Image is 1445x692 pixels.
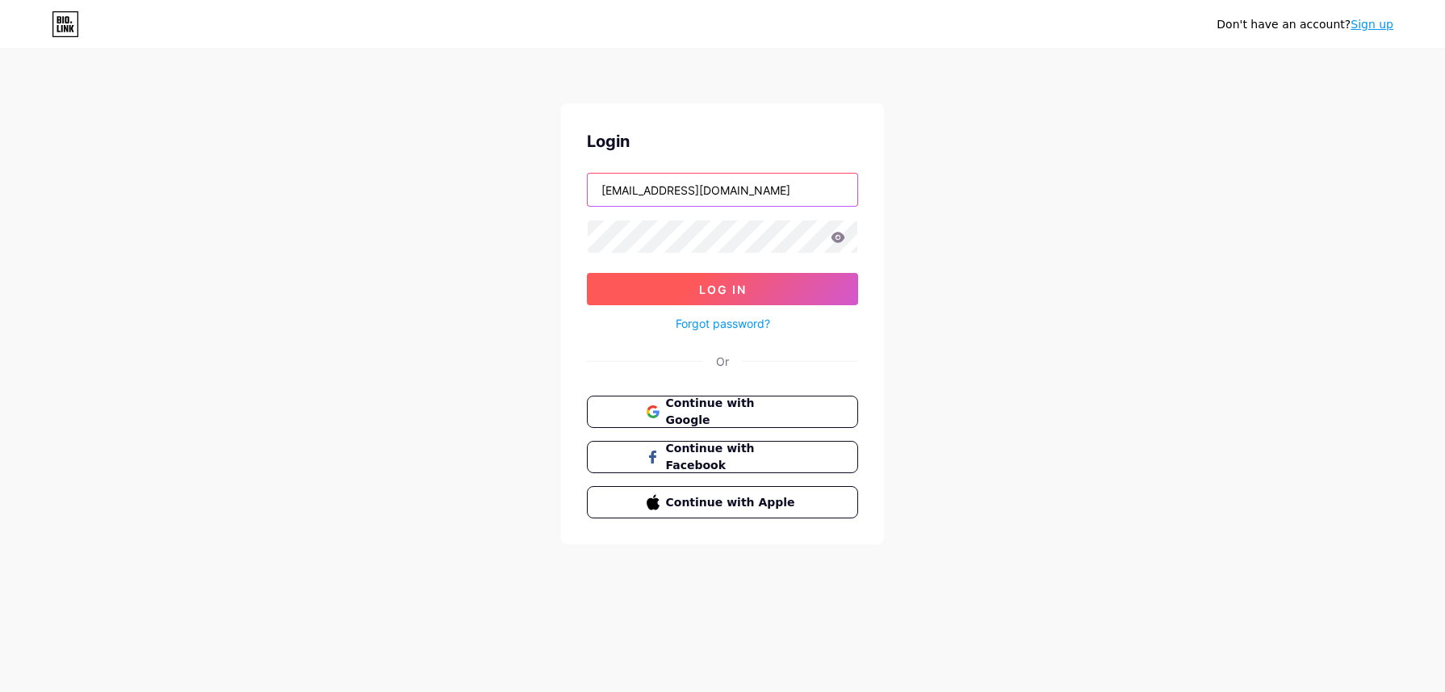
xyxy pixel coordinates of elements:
button: Log In [587,273,858,305]
div: Don't have an account? [1217,16,1393,33]
input: Username [588,174,857,206]
a: Forgot password? [676,315,770,332]
span: Continue with Apple [666,494,799,511]
span: Continue with Google [666,395,799,429]
span: Continue with Facebook [666,440,799,474]
button: Continue with Apple [587,486,858,518]
div: Or [716,353,729,370]
span: Log In [699,283,747,296]
button: Continue with Facebook [587,441,858,473]
div: Login [587,129,858,153]
button: Continue with Google [587,396,858,428]
a: Sign up [1351,18,1393,31]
